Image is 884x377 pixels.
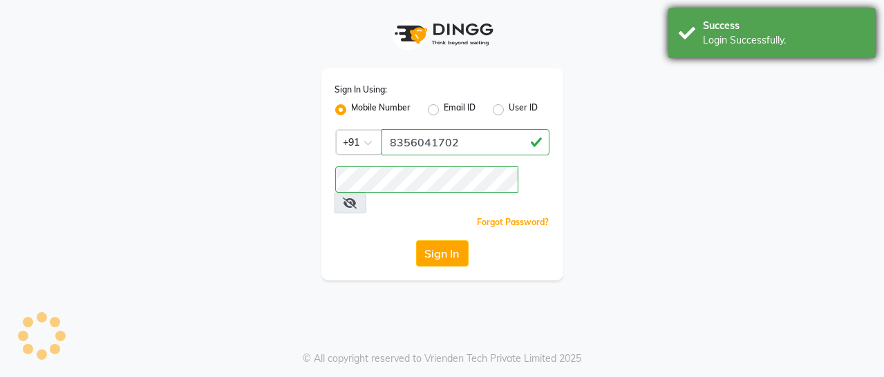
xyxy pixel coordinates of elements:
[703,19,865,33] div: Success
[703,33,865,48] div: Login Successfully.
[352,101,411,118] label: Mobile Number
[382,129,549,155] input: Username
[444,101,476,118] label: Email ID
[478,217,549,227] a: Forgot Password?
[416,240,469,267] button: Sign In
[509,101,538,118] label: User ID
[335,84,388,96] label: Sign In Using:
[387,14,498,55] img: logo1.svg
[335,166,518,193] input: Username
